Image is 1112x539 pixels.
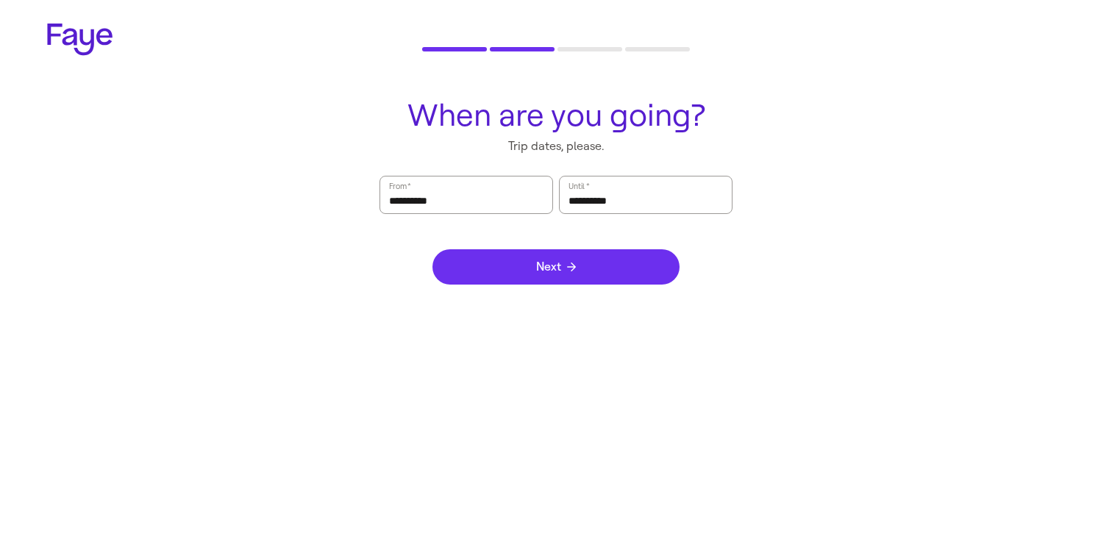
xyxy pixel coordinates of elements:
label: Until [567,179,591,193]
button: Next [432,249,680,285]
span: Next [536,261,576,273]
p: Trip dates, please. [371,138,741,154]
label: From [388,179,412,193]
h1: When are you going? [371,99,741,132]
